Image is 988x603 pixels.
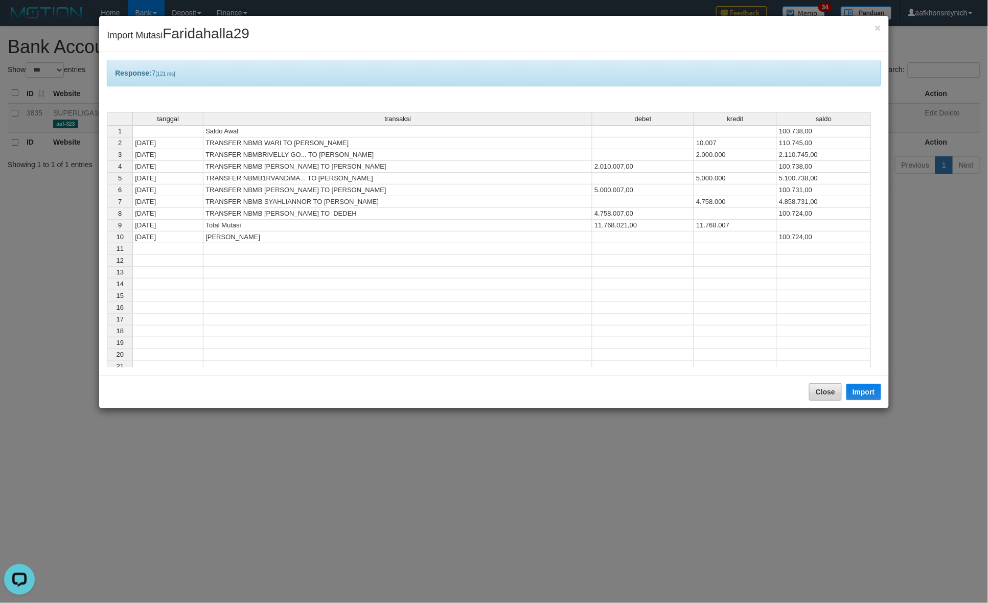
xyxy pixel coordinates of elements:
span: 10 [117,233,124,241]
td: 4.758.007,00 [592,208,694,220]
span: 6 [118,186,122,194]
span: 8 [118,210,122,217]
span: 9 [118,221,122,229]
td: 100.738,00 [777,125,871,137]
td: 4.858.731,00 [777,196,871,208]
span: 13 [117,268,124,276]
td: [DATE] [132,149,203,161]
td: 11.768.021,00 [592,220,694,231]
td: [DATE] [132,161,203,173]
td: 100.724,00 [777,208,871,220]
td: 4.758.000 [694,196,777,208]
td: 5.100.738,00 [777,173,871,184]
span: 19 [117,339,124,346]
button: Import [846,384,881,400]
span: kredit [727,115,744,123]
span: 21 [117,362,124,370]
td: TRANSFER NBMB [PERSON_NAME] TO [PERSON_NAME] [203,161,592,173]
span: 12 [117,257,124,264]
td: Total Mutasi [203,220,592,231]
span: 20 [117,351,124,358]
span: Faridahalla29 [163,26,249,41]
div: 7 [107,60,881,86]
td: TRANSFER NBMB [PERSON_NAME] TO [PERSON_NAME] [203,184,592,196]
td: 100.724,00 [777,231,871,243]
td: 100.731,00 [777,184,871,196]
td: [DATE] [132,137,203,149]
span: × [875,22,881,34]
td: 5.000.000 [694,173,777,184]
td: TRANSFER NBMB WARI TO [PERSON_NAME] [203,137,592,149]
td: TRANSFER NBMB SYAHLIANNOR TO [PERSON_NAME] [203,196,592,208]
span: 1 [118,127,122,135]
span: saldo [816,115,832,123]
b: Response: [115,69,152,77]
td: [DATE] [132,173,203,184]
td: TRANSFER NBMB1RVANDiMA... TO [PERSON_NAME] [203,173,592,184]
td: Saldo Awal [203,125,592,137]
th: Select whole grid [107,112,132,125]
td: [DATE] [132,220,203,231]
td: 2.000.000 [694,149,777,161]
span: 11 [117,245,124,252]
td: 110.745,00 [777,137,871,149]
button: Open LiveChat chat widget [4,4,35,35]
td: [DATE] [132,208,203,220]
span: 16 [117,304,124,311]
td: [PERSON_NAME] [203,231,592,243]
td: 5.000.007,00 [592,184,694,196]
td: 2.010.007,00 [592,161,694,173]
span: 4 [118,163,122,170]
td: TRANSFER NBMB [PERSON_NAME] TO DEDEH [203,208,592,220]
td: 11.768.007 [694,220,777,231]
td: [DATE] [132,231,203,243]
span: [121 ms] [156,71,175,77]
td: 10.007 [694,137,777,149]
span: tanggal [157,115,179,123]
span: 7 [118,198,122,205]
span: 18 [117,327,124,335]
span: Import Mutasi [107,30,249,40]
td: TRANSFER NBMBRiVELLY GO... TO [PERSON_NAME] [203,149,592,161]
span: transaksi [384,115,411,123]
td: [DATE] [132,184,203,196]
span: 14 [117,280,124,288]
button: Close [875,22,881,33]
span: 5 [118,174,122,182]
td: 100.738,00 [777,161,871,173]
span: debet [635,115,652,123]
button: Close [809,383,842,401]
span: 17 [117,315,124,323]
span: 2 [118,139,122,147]
td: 2.110.745,00 [777,149,871,161]
span: 15 [117,292,124,299]
td: [DATE] [132,196,203,208]
span: 3 [118,151,122,158]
